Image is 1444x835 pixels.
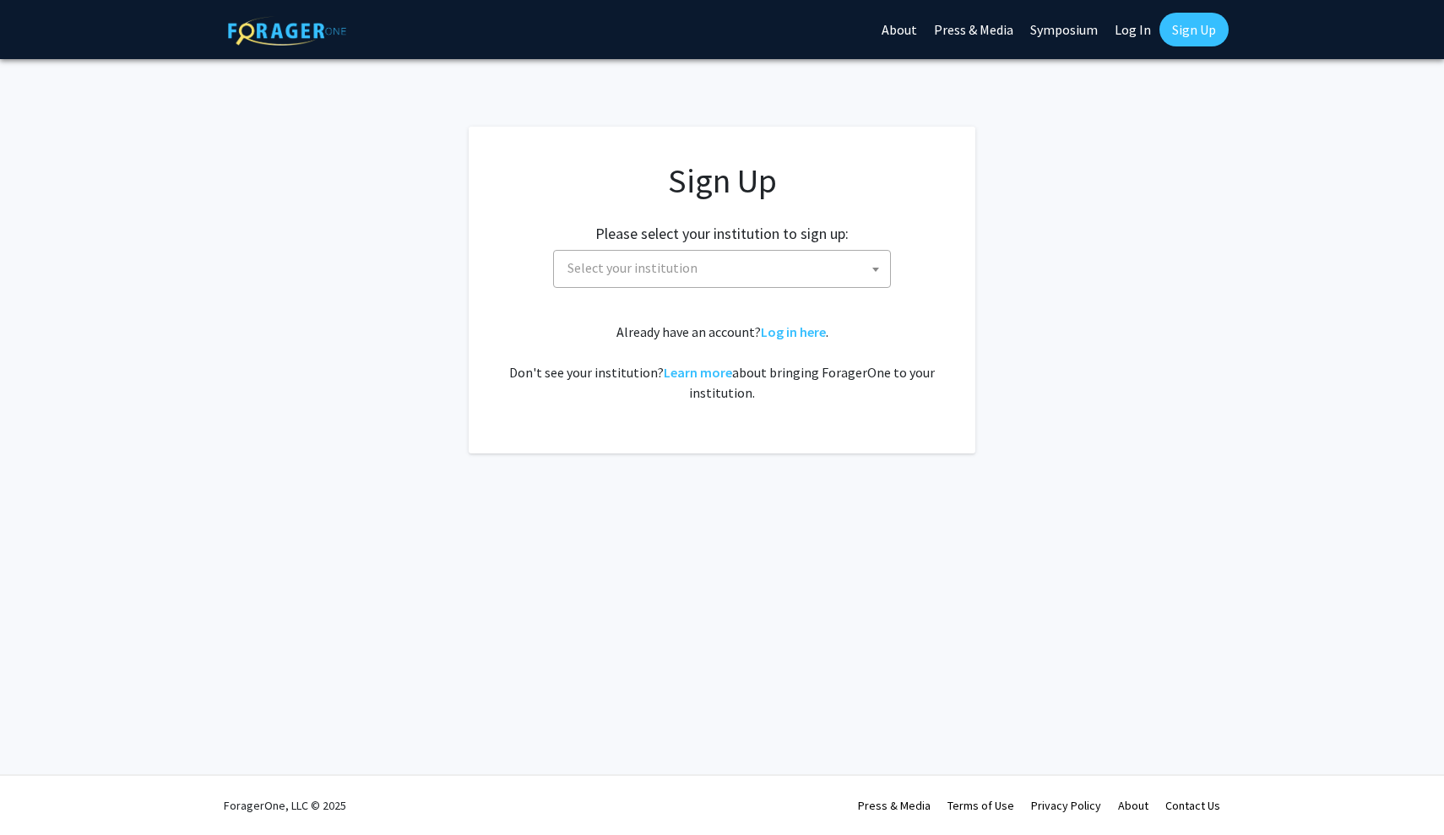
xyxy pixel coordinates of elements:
[502,322,942,403] div: Already have an account? . Don't see your institution? about bringing ForagerOne to your institut...
[1159,13,1229,46] a: Sign Up
[224,776,346,835] div: ForagerOne, LLC © 2025
[664,364,732,381] a: Learn more about bringing ForagerOne to your institution
[502,160,942,201] h1: Sign Up
[561,251,890,285] span: Select your institution
[567,259,698,276] span: Select your institution
[595,225,849,243] h2: Please select your institution to sign up:
[1165,798,1220,813] a: Contact Us
[947,798,1014,813] a: Terms of Use
[858,798,931,813] a: Press & Media
[1031,798,1101,813] a: Privacy Policy
[553,250,891,288] span: Select your institution
[1118,798,1148,813] a: About
[761,323,826,340] a: Log in here
[228,16,346,46] img: ForagerOne Logo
